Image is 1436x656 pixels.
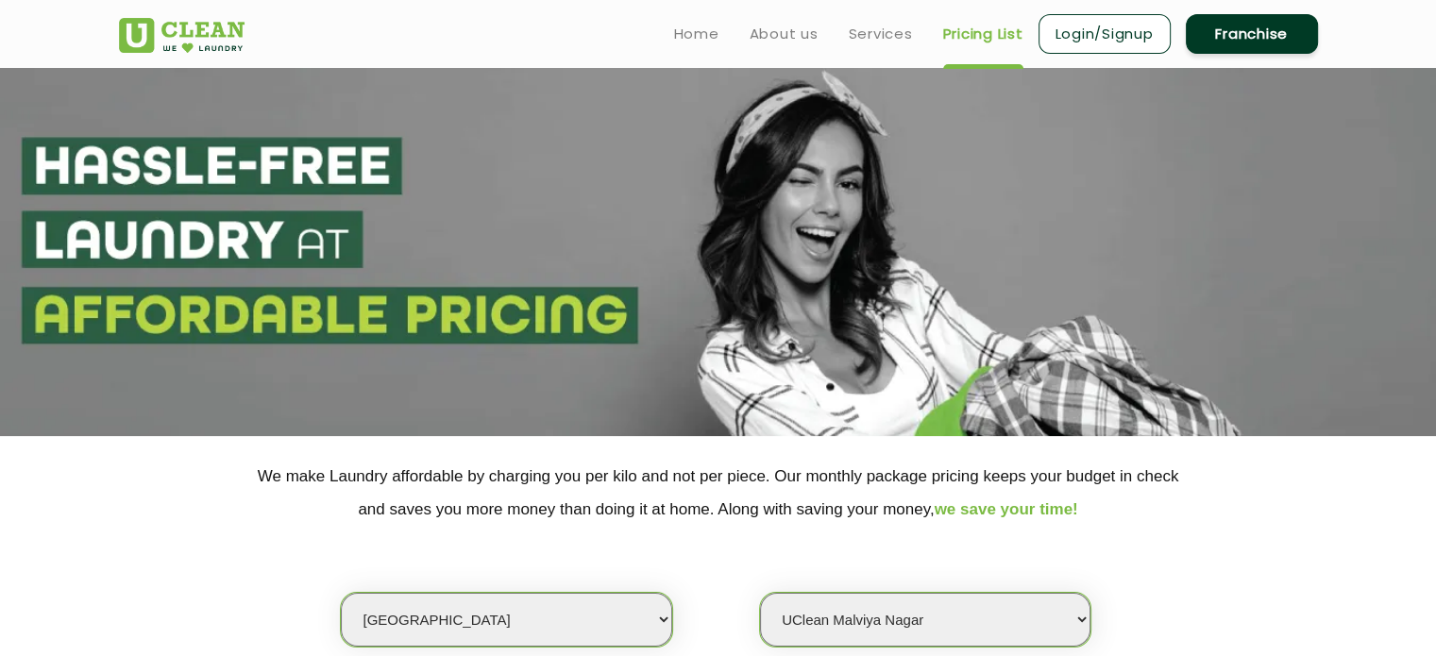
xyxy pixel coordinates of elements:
[119,18,245,53] img: UClean Laundry and Dry Cleaning
[119,460,1318,526] p: We make Laundry affordable by charging you per kilo and not per piece. Our monthly package pricin...
[935,500,1078,518] span: we save your time!
[750,23,819,45] a: About us
[1186,14,1318,54] a: Franchise
[674,23,719,45] a: Home
[943,23,1023,45] a: Pricing List
[1039,14,1171,54] a: Login/Signup
[849,23,913,45] a: Services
